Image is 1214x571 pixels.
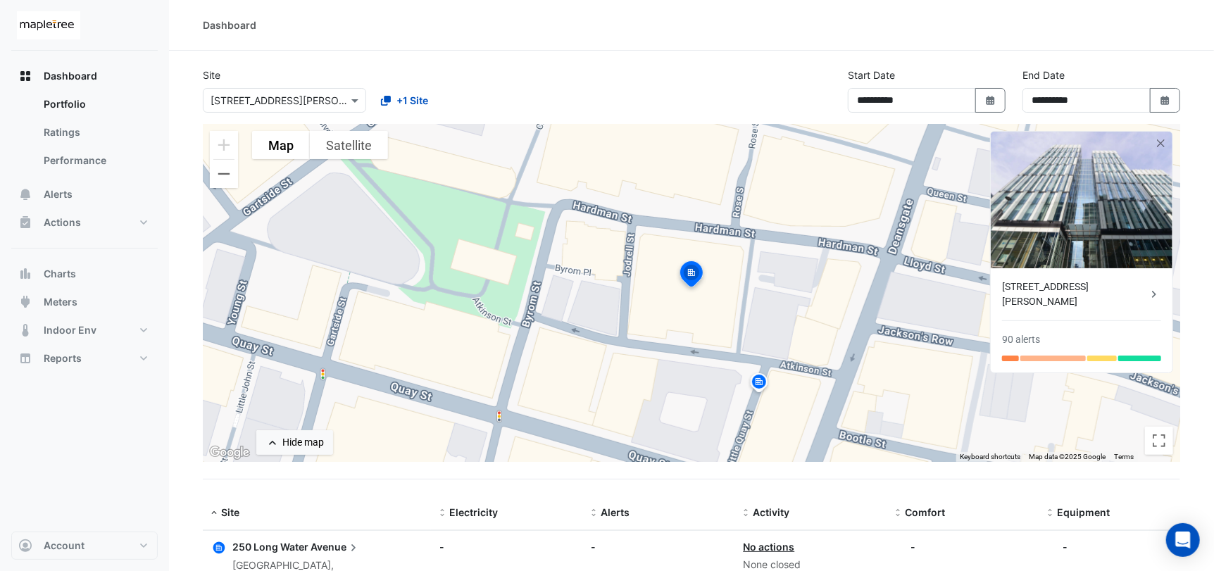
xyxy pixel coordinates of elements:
img: Google [206,444,253,462]
a: Performance [32,146,158,175]
button: Charts [11,260,158,288]
span: Account [44,539,85,553]
span: Site [221,506,239,518]
fa-icon: Select Date [984,94,997,106]
a: Ratings [32,118,158,146]
app-icon: Indoor Env [18,323,32,337]
span: Actions [44,215,81,230]
app-icon: Alerts [18,187,32,201]
span: Meters [44,295,77,309]
span: Comfort [905,506,945,518]
div: - [910,539,915,554]
span: Indoor Env [44,323,96,337]
label: Site [203,68,220,82]
div: - [592,539,727,554]
img: 3 Hardman Street [991,132,1172,268]
button: Zoom out [210,160,238,188]
fa-icon: Select Date [1159,94,1172,106]
button: Reports [11,344,158,372]
img: site-pin.svg [748,372,770,396]
a: Terms (opens in new tab) [1114,453,1134,460]
div: 90 alerts [1002,332,1040,347]
div: Dashboard [11,90,158,180]
div: [STREET_ADDRESS][PERSON_NAME] [1002,280,1147,309]
div: - [439,539,575,554]
span: Electricity [449,506,498,518]
div: Open Intercom Messenger [1166,523,1200,557]
button: Meters [11,288,158,316]
a: Open this area in Google Maps (opens a new window) [206,444,253,462]
span: Activity [753,506,789,518]
button: Toggle fullscreen view [1145,427,1173,455]
div: - [1063,539,1068,554]
a: No actions [743,541,794,553]
app-icon: Charts [18,267,32,281]
app-icon: Actions [18,215,32,230]
div: Dashboard [203,18,256,32]
button: Hide map [256,430,333,455]
span: +1 Site [396,93,428,108]
button: Alerts [11,180,158,208]
button: Dashboard [11,62,158,90]
span: Map data ©2025 Google [1029,453,1106,460]
a: Portfolio [32,90,158,118]
img: site-pin-selected.svg [676,259,707,293]
span: Charts [44,267,76,281]
button: Indoor Env [11,316,158,344]
span: Reports [44,351,82,365]
span: Equipment [1057,506,1110,518]
span: Alerts [44,187,73,201]
app-icon: Dashboard [18,69,32,83]
span: 250 Long Water [232,541,308,553]
app-icon: Meters [18,295,32,309]
button: Keyboard shortcuts [960,452,1020,462]
button: +1 Site [372,88,437,113]
span: Dashboard [44,69,97,83]
span: Alerts [601,506,630,518]
label: End Date [1022,68,1065,82]
span: Avenue [311,539,361,555]
div: Hide map [282,435,324,450]
img: Company Logo [17,11,80,39]
label: Start Date [848,68,895,82]
button: Show satellite imagery [310,131,388,159]
button: Zoom in [210,131,238,159]
button: Account [11,532,158,560]
button: Show street map [252,131,310,159]
app-icon: Reports [18,351,32,365]
button: Actions [11,208,158,237]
